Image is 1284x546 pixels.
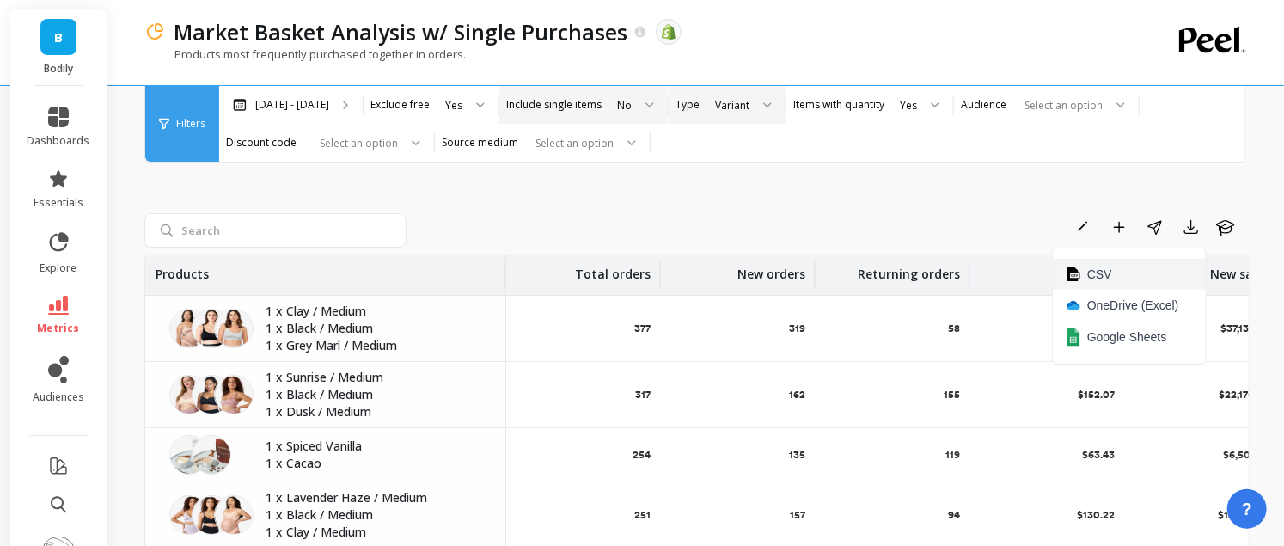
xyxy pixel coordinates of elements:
p: Bodily [28,62,90,76]
p: Products [156,255,209,283]
p: $63.43 [1082,448,1115,462]
p: 1 x Black / Medium [266,386,485,403]
p: 1 x Grey Marl / Medium [266,337,485,354]
span: ? [1242,497,1252,521]
input: Search [144,213,407,248]
span: explore [40,261,77,275]
p: 251 [634,508,651,522]
p: 94 [948,508,960,522]
div: Yes [445,97,462,113]
span: audiences [33,390,84,404]
label: Items with quantity [793,98,884,112]
p: $22,176.80 [1219,388,1269,402]
p: $18,456.70 [1218,508,1269,522]
img: Bodily-effortless-bra-best-hands-free-pull-down-bra-nursing-bra-maternity-bra_chic_Softest-nursin... [169,495,209,535]
img: Bodily-effortless-bra-best-hands-free-pull-down-bra-nursing-bra-maternity-bra_chic_Softest-nursin... [214,495,254,535]
label: Exclude free [370,98,430,112]
p: 1 x Clay / Medium [266,303,485,320]
span: B [54,28,63,47]
p: New sales [1210,255,1269,283]
div: No [617,97,632,113]
p: 254 [633,448,651,462]
p: $152.07 [1078,388,1115,402]
p: [DATE] - [DATE] [255,98,329,112]
div: Variant [715,97,749,113]
img: Bodily-everything-bra-best-clip-down-nursing-bra-maternity-bra-chic-Softest-nursing-bra-Most-Comf... [169,309,209,348]
p: 317 [635,388,651,402]
span: OneDrive (Excel) [1087,297,1179,314]
p: 157 [790,508,805,522]
p: 155 [944,388,960,402]
p: 319 [789,322,805,335]
label: Include single items [506,98,602,112]
img: Bodily-Do-Anything-Bra-best-hands-free-pump-bra-nursing-bra-maternity-bra-chic-Sunrise-leah-PDP-h... [169,375,209,414]
p: Products most frequently purchased together in orders. [144,46,466,62]
span: essentials [34,196,83,210]
p: 162 [789,388,805,402]
span: metrics [38,322,80,335]
p: $37,133.45 [1220,322,1269,335]
img: option icon [1067,301,1080,310]
img: Bodily-everything-bra-best-clip-down-nursing-bra-maternity-bra-chic-Softest-nursing-bra-Most-Comf... [214,309,254,348]
p: 119 [945,448,960,462]
img: Bodily-Do-Anything-Bra-best-hands-free-pump-bra-nursing-bra-maternity-bra-chic-dusk-rachel-rollba... [214,375,254,414]
img: Bodily-everything-bra-best-clip-down-nursing-bra-maternity-bra-chic-Softest-nursing-bra-Most-Comf... [192,309,231,348]
p: 1 x Clay / Medium [266,524,485,541]
p: New orders [737,255,805,283]
span: Filters [176,117,205,131]
span: CSV [1087,266,1112,283]
p: Total orders [575,255,651,283]
span: Google Sheets [1087,328,1167,346]
p: 1 x Cacao [266,455,485,472]
img: Bodily-Do-Anything-Bra-best-hands-free-pump-bra-nursing-bra-maternity-bra-chic-black-rachel--roll... [192,375,231,414]
span: dashboards [28,134,90,148]
p: 58 [948,322,960,335]
p: Market Basket Analysis w/ Single Purchases [174,17,627,46]
img: header icon [144,21,165,42]
img: option icon [1067,328,1080,347]
p: 1 x Dusk / Medium [266,403,485,420]
p: 135 [789,448,805,462]
img: api.shopify.svg [661,24,676,40]
p: 377 [634,322,651,335]
p: 1 x Lavender Haze / Medium [266,489,485,506]
p: $6,506.10 [1223,448,1269,462]
label: Type [676,98,700,112]
p: Returning orders [858,255,960,283]
p: 1 x Black / Medium [266,506,485,524]
img: option icon [1067,267,1080,281]
p: 1 x Black / Medium [266,320,485,337]
img: Bodily_Lactation_Latte_Breastfeeding_Milk_Production_Cacao_Blend-PDP-PLP-hero.jpg [192,435,231,475]
p: 1 x Sunrise / Medium [266,369,485,386]
p: $130.22 [1077,508,1115,522]
div: Yes [900,97,917,113]
button: ? [1227,489,1267,529]
img: Bodily-effortless-bra-best-hands-free-pull-down-bra-nursing-bra-maternity-bra_chic_Softest-nursin... [192,495,231,535]
p: 1 x Spiced Vanilla [266,438,485,455]
img: Bodily_Lactation_Latte_Breastfeeding_Milk_Production_Vanilla_Powder_Blend-PDP-PLP-hero.jpg [169,435,209,475]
